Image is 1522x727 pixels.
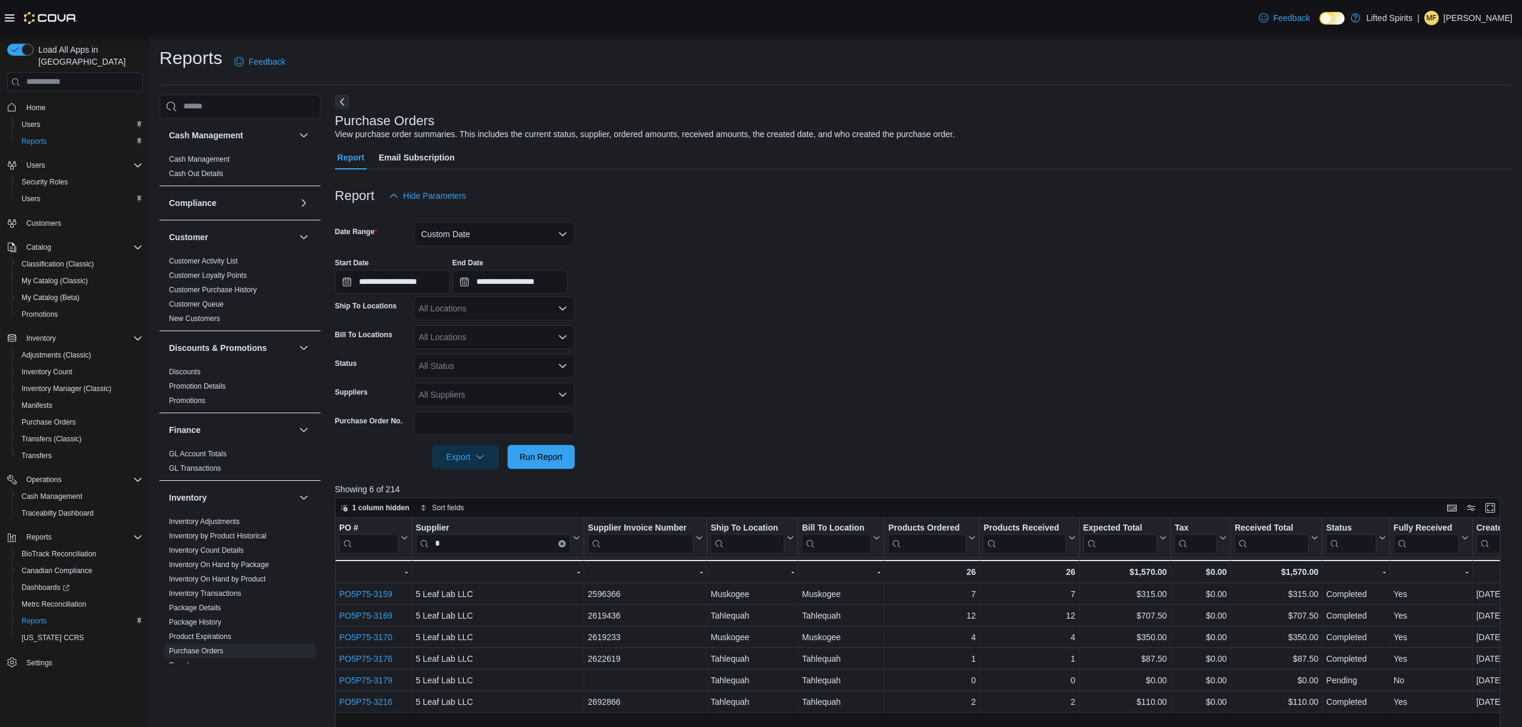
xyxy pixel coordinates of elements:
span: Catalog [22,240,143,255]
span: Promotion Details [169,381,226,391]
a: PO5P75-3179 [339,675,392,685]
h3: Inventory [169,492,207,504]
input: Press the down key to open a popover containing a calendar. [335,270,450,294]
button: Purchase Orders [12,414,147,431]
label: End Date [452,258,484,268]
button: Inventory [22,331,61,346]
span: Promotions [17,307,143,322]
button: Keyboard shortcuts [1445,501,1459,515]
span: Traceabilty Dashboard [22,508,93,518]
a: Promotions [169,396,206,405]
div: Bill To Location [802,522,871,553]
button: Customer [169,231,294,243]
button: Received Total [1234,522,1318,553]
div: Products Ordered [888,522,966,553]
div: Fully Received [1393,522,1458,534]
div: Muskogee [802,587,880,601]
span: Sort fields [432,503,464,513]
a: Inventory Count [17,365,77,379]
a: Product Expirations [169,632,231,641]
a: Promotions [17,307,63,322]
button: Clear input [558,540,566,547]
a: Metrc Reconciliation [17,597,91,611]
h3: Customer [169,231,208,243]
span: My Catalog (Beta) [17,290,143,305]
a: Discounts [169,368,201,376]
button: Settings [2,653,147,671]
div: Supplier Invoice Number [588,522,693,553]
span: Users [17,117,143,132]
button: Bill To Location [802,522,880,553]
span: Transfers [17,449,143,463]
button: My Catalog (Classic) [12,272,147,289]
span: Reports [22,530,143,544]
a: Reports [17,614,52,628]
span: Transfers (Classic) [17,432,143,446]
button: Fully Received [1393,522,1468,553]
div: 2596366 [588,587,703,601]
p: Showing 6 of 214 [335,483,1512,495]
a: Cash Management [169,155,229,163]
a: GL Account Totals [169,450,227,458]
a: Cash Out Details [169,169,224,178]
span: 1 column hidden [352,503,409,513]
span: Adjustments (Classic) [17,348,143,362]
h3: Finance [169,424,201,436]
label: Start Date [335,258,369,268]
span: Discounts [169,367,201,377]
div: Received Total [1234,522,1309,553]
label: Date Range [335,227,378,237]
span: Traceabilty Dashboard [17,506,143,520]
button: My Catalog (Beta) [12,289,147,306]
p: Lifted Spirits [1366,11,1412,25]
span: [US_STATE] CCRS [22,633,84,643]
div: - [588,565,703,579]
span: Reports [17,134,143,149]
span: Manifests [22,401,52,410]
div: - [1326,565,1385,579]
span: Users [26,160,45,170]
span: Cash Out Details [169,169,224,178]
button: Operations [2,471,147,488]
span: Dashboards [17,580,143,595]
button: Reports [2,529,147,546]
a: Inventory by Product Historical [169,532,267,540]
a: Inventory Count Details [169,546,244,555]
div: PO # URL [339,522,398,553]
a: Inventory Manager (Classic) [17,381,116,396]
h3: Purchase Orders [335,114,434,128]
button: Inventory Manager (Classic) [12,380,147,397]
button: Inventory [169,492,294,504]
button: Run Report [508,445,575,469]
span: BioTrack Reconciliation [17,547,143,561]
div: 26 [888,565,976,579]
span: Inventory Adjustments [169,517,240,526]
span: Reports [22,137,47,146]
div: Tax [1174,522,1217,534]
button: Traceabilty Dashboard [12,505,147,522]
span: Home [22,100,143,115]
a: Transfers (Classic) [17,432,86,446]
button: Tax [1174,522,1227,553]
div: $0.00 [1174,565,1227,579]
button: Inventory Count [12,363,147,380]
p: [PERSON_NAME] [1444,11,1512,25]
div: 5 Leaf Lab LLC [416,587,580,601]
button: Customer [297,230,311,244]
div: Products Received [983,522,1065,534]
a: Inventory On Hand by Package [169,561,269,569]
div: Received Total [1234,522,1309,534]
button: Cash Management [12,488,147,505]
button: Reports [12,613,147,629]
a: Cash Management [17,489,87,504]
span: Manifests [17,398,143,413]
div: Ship To Location [711,522,785,553]
span: Inventory Manager (Classic) [17,381,143,396]
span: Classification (Classic) [22,259,94,269]
span: Users [22,194,40,204]
span: Run Report [520,451,563,463]
button: Products Ordered [888,522,976,553]
button: Expected Total [1083,522,1167,553]
span: My Catalog (Classic) [22,276,88,286]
